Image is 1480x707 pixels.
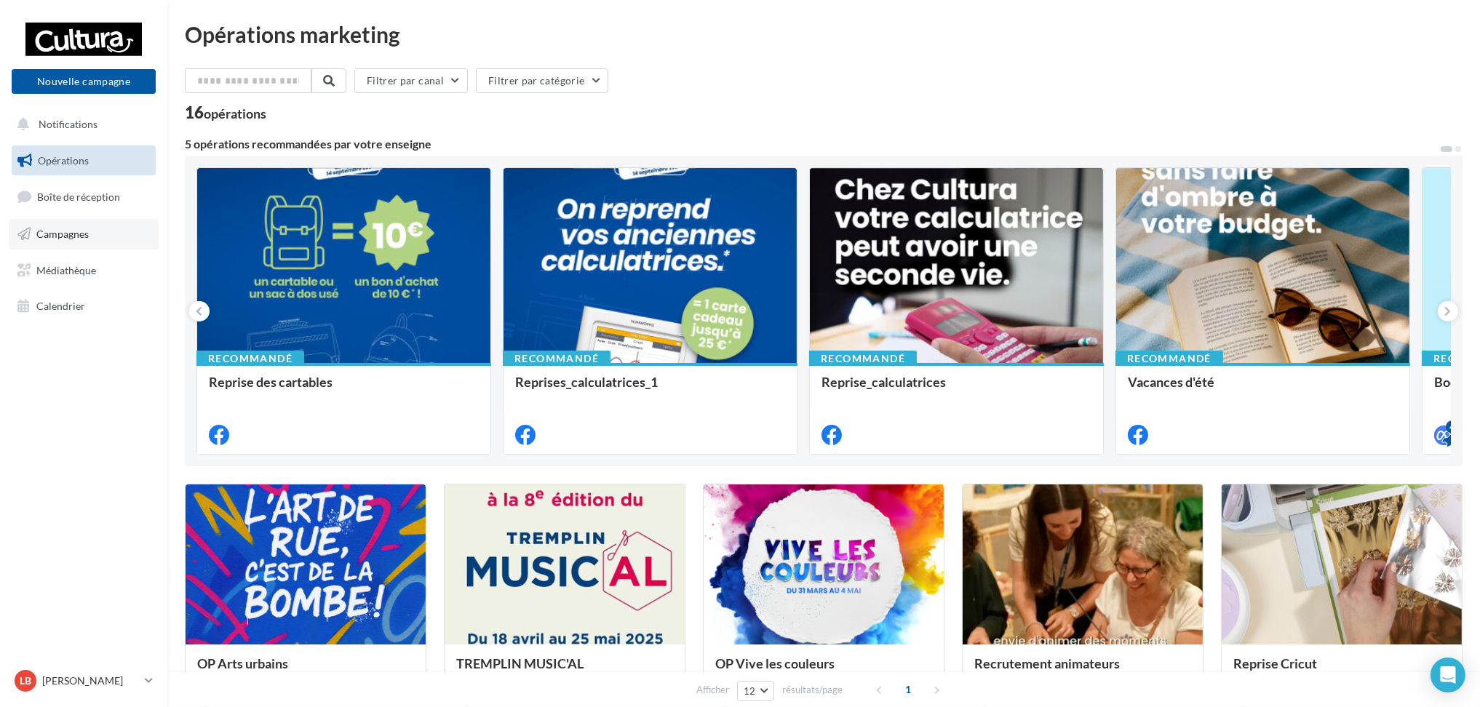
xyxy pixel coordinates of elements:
[197,656,414,685] div: OP Arts urbains
[456,656,673,685] div: TREMPLIN MUSIC'AL
[185,105,266,121] div: 16
[204,107,266,120] div: opérations
[782,683,843,697] span: résultats/page
[354,68,468,93] button: Filtrer par canal
[185,23,1463,45] div: Opérations marketing
[1115,351,1223,367] div: Recommandé
[974,656,1191,685] div: Recrutement animateurs
[9,219,159,249] a: Campagnes
[1431,658,1465,692] div: Open Intercom Messenger
[9,181,159,212] a: Boîte de réception
[39,118,98,130] span: Notifications
[1446,420,1459,434] div: 4
[185,138,1439,150] div: 5 opérations recommandées par votre enseigne
[1128,375,1398,404] div: Vacances d'été
[737,681,774,701] button: 12
[12,69,156,94] button: Nouvelle campagne
[42,674,139,688] p: [PERSON_NAME]
[476,68,608,93] button: Filtrer par catégorie
[715,656,932,685] div: OP Vive les couleurs
[809,351,917,367] div: Recommandé
[896,678,920,701] span: 1
[503,351,610,367] div: Recommandé
[38,154,89,167] span: Opérations
[12,667,156,695] a: LB [PERSON_NAME]
[36,263,96,276] span: Médiathèque
[9,255,159,286] a: Médiathèque
[515,375,785,404] div: Reprises_calculatrices_1
[9,291,159,321] a: Calendrier
[36,228,89,240] span: Campagnes
[36,300,85,312] span: Calendrier
[1233,656,1450,685] div: Reprise Cricut
[37,191,120,203] span: Boîte de réception
[196,351,304,367] div: Recommandé
[9,109,153,140] button: Notifications
[696,683,729,697] span: Afficher
[821,375,1091,404] div: Reprise_calculatrices
[209,375,479,404] div: Reprise des cartables
[9,145,159,176] a: Opérations
[744,685,756,697] span: 12
[20,674,31,688] span: LB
